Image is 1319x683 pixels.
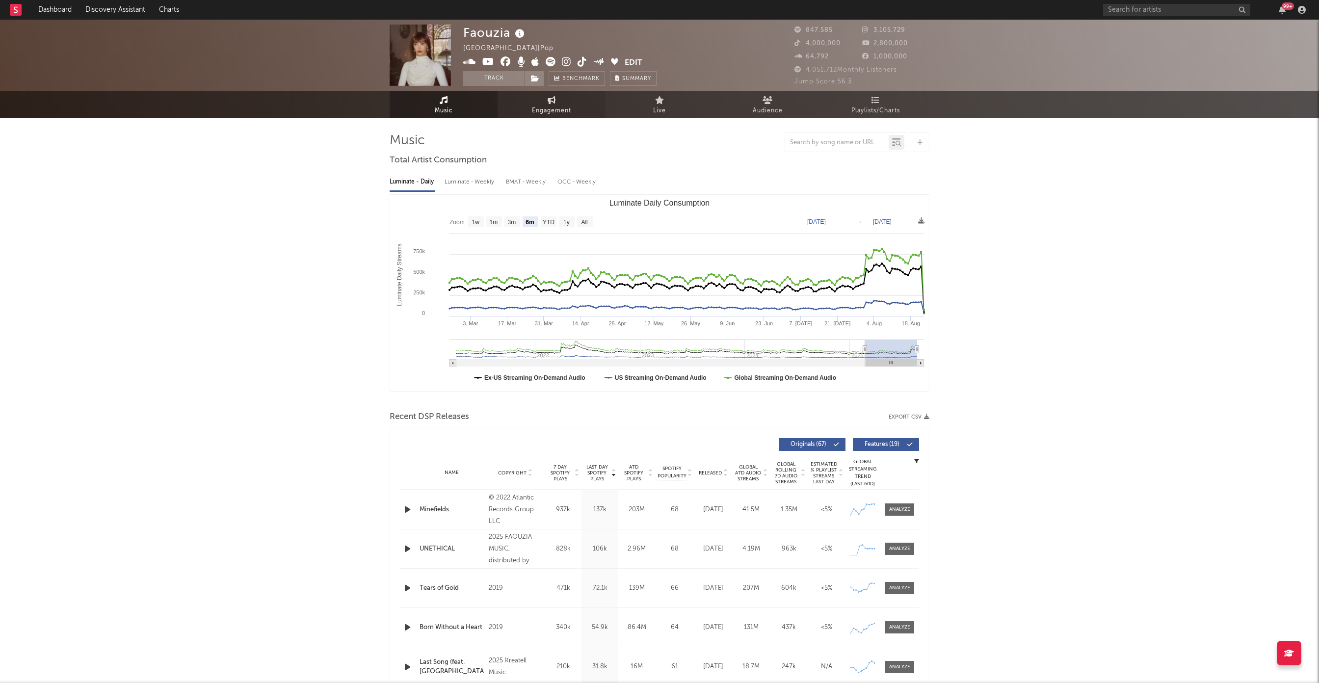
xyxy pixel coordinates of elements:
span: Summary [622,76,651,81]
span: 3,105,729 [862,27,905,33]
text: 750k [413,248,425,254]
a: Music [390,91,498,118]
div: 1.35M [772,505,805,515]
div: [DATE] [697,544,730,554]
span: Recent DSP Releases [390,411,469,423]
div: [GEOGRAPHIC_DATA] | Pop [463,43,565,54]
div: <5% [810,583,843,593]
svg: Luminate Daily Consumption [390,195,929,391]
div: Tears of Gold [420,583,484,593]
div: 2019 [489,622,542,633]
div: 41.5M [735,505,767,515]
div: 604k [772,583,805,593]
span: Playlists/Charts [851,105,900,117]
span: 4,051,712 Monthly Listeners [794,67,897,73]
div: 471k [547,583,579,593]
div: 437k [772,623,805,632]
div: 18.7M [735,662,767,672]
text: All [581,219,587,226]
a: Benchmark [549,71,605,86]
div: © 2022 Atlantic Records Group LLC [489,492,542,527]
span: Global Rolling 7D Audio Streams [772,461,799,485]
div: 72.1k [584,583,616,593]
input: Search for artists [1103,4,1250,16]
div: <5% [810,505,843,515]
div: [DATE] [697,505,730,515]
text: 6m [526,219,534,226]
text: 1y [563,219,570,226]
text: Ex-US Streaming On-Demand Audio [484,374,585,381]
span: Estimated % Playlist Streams Last Day [810,461,837,485]
div: 131M [735,623,767,632]
a: Born Without a Heart [420,623,484,632]
div: 4.19M [735,544,767,554]
div: 86.4M [621,623,653,632]
span: Jump Score: 56.3 [794,79,852,85]
div: 207M [735,583,767,593]
div: 68 [658,505,692,515]
div: 963k [772,544,805,554]
span: Total Artist Consumption [390,155,487,166]
div: 210k [547,662,579,672]
div: Faouzia [463,25,527,41]
div: 828k [547,544,579,554]
button: Features(19) [853,438,919,451]
span: 4,000,000 [794,40,841,47]
span: 847,585 [794,27,833,33]
span: 7 Day Spotify Plays [547,464,573,482]
text: 250k [413,289,425,295]
a: Audience [713,91,821,118]
div: 247k [772,662,805,672]
button: Summary [610,71,657,86]
a: UNETHICAL [420,544,484,554]
div: [DATE] [697,662,730,672]
span: Copyright [498,470,527,476]
text: 26. May [681,320,701,326]
a: Minefields [420,505,484,515]
text: 0 [422,310,425,316]
span: Features ( 19 ) [859,442,904,447]
div: <5% [810,544,843,554]
a: Last Song (feat. [GEOGRAPHIC_DATA]) [420,657,484,677]
text: 12. May [644,320,664,326]
button: Export CSV [889,414,929,420]
div: [DATE] [697,623,730,632]
div: 139M [621,583,653,593]
button: 99+ [1279,6,1286,14]
text: Zoom [449,219,465,226]
span: ATD Spotify Plays [621,464,647,482]
text: Luminate Daily Streams [396,243,403,306]
button: Edit [625,57,642,69]
text: 1w [472,219,480,226]
text: 4. Aug [867,320,882,326]
text: YTD [543,219,554,226]
a: Playlists/Charts [821,91,929,118]
button: Track [463,71,525,86]
div: Luminate - Daily [390,174,435,190]
span: 2,800,000 [862,40,908,47]
div: 61 [658,662,692,672]
div: 2025 FAOUZIA MUSIC, distributed by Stem [489,531,542,567]
span: Music [435,105,453,117]
div: BMAT - Weekly [506,174,548,190]
div: 937k [547,505,579,515]
text: 1m [490,219,498,226]
span: Originals ( 67 ) [786,442,831,447]
text: Luminate Daily Consumption [609,199,710,207]
text: 31. Mar [535,320,554,326]
div: 2025 Kreatell Music [489,655,542,679]
div: 16M [621,662,653,672]
div: 137k [584,505,616,515]
text: 3m [508,219,516,226]
text: 28. Apr [608,320,626,326]
text: [DATE] [873,218,892,225]
div: N/A [810,662,843,672]
div: 340k [547,623,579,632]
text: 9. Jun [720,320,735,326]
text: 17. Mar [498,320,517,326]
div: <5% [810,623,843,632]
